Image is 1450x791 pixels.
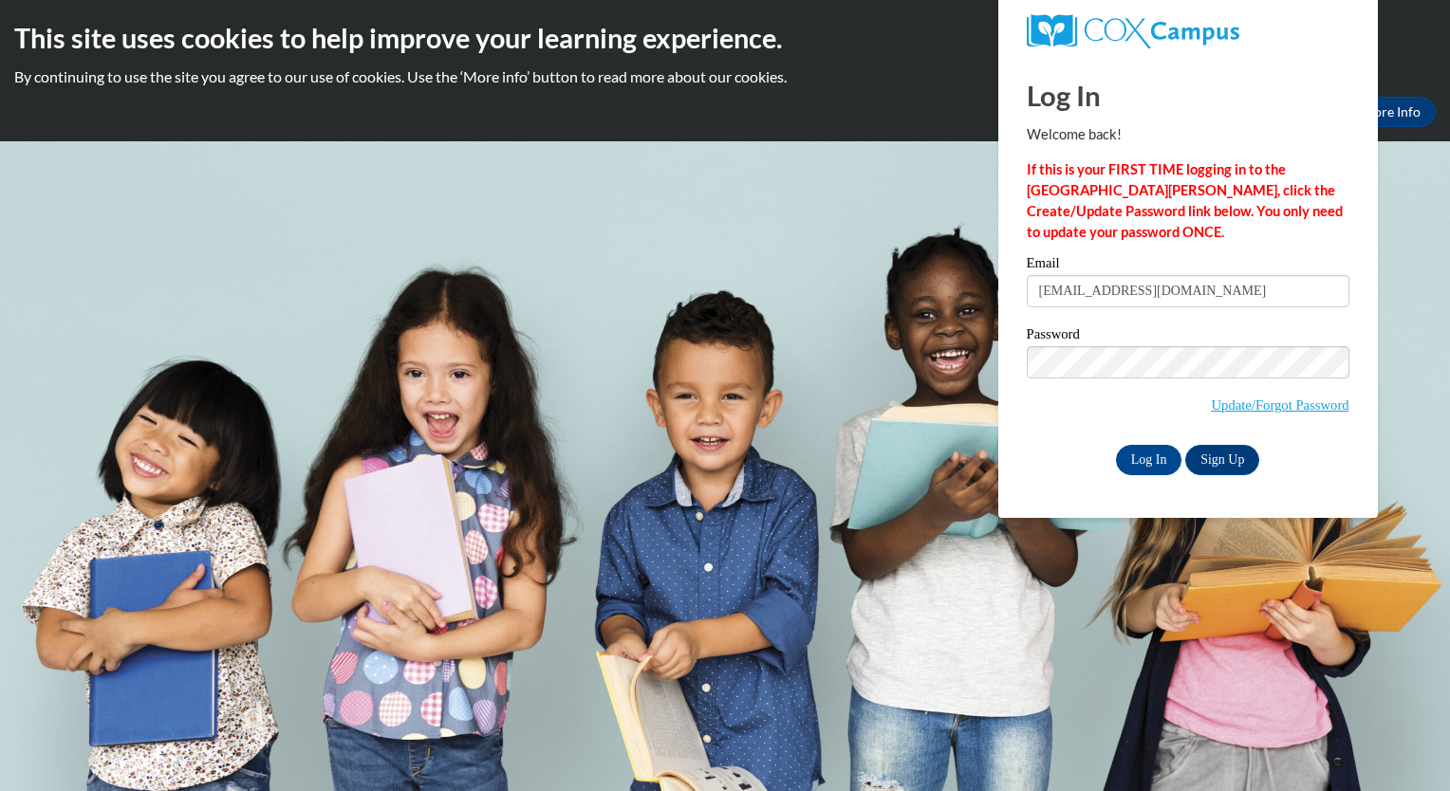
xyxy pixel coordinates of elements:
img: COX Campus [1027,14,1239,48]
a: COX Campus [1027,14,1349,48]
a: Sign Up [1185,445,1259,475]
label: Password [1027,327,1349,346]
h2: This site uses cookies to help improve your learning experience. [14,19,1436,57]
a: More Info [1347,97,1436,127]
p: Welcome back! [1027,124,1349,145]
p: By continuing to use the site you agree to our use of cookies. Use the ‘More info’ button to read... [14,66,1436,87]
strong: If this is your FIRST TIME logging in to the [GEOGRAPHIC_DATA][PERSON_NAME], click the Create/Upd... [1027,161,1343,240]
h1: Log In [1027,76,1349,115]
input: Log In [1116,445,1182,475]
label: Email [1027,256,1349,275]
a: Update/Forgot Password [1212,397,1349,413]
